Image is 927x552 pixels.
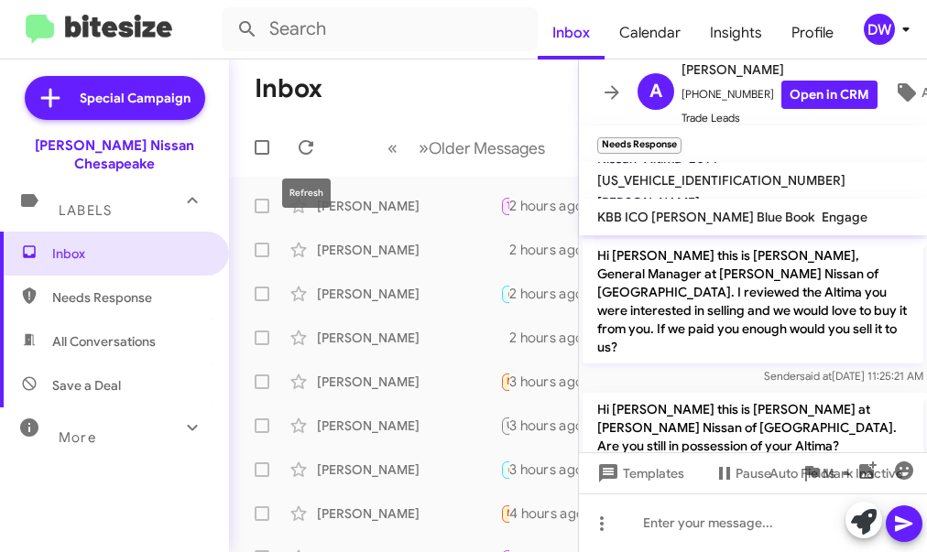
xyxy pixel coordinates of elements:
button: Templates [579,457,699,490]
button: Previous [376,129,409,167]
a: Inbox [538,6,605,60]
div: 3 hours ago [509,417,598,435]
div: [PERSON_NAME] [317,285,500,303]
button: Auto Fields [755,457,872,490]
span: Inbox [52,244,208,263]
div: Too late [500,503,509,524]
span: said at [800,369,832,383]
span: Auto Fields [769,457,857,490]
h1: Inbox [255,74,322,103]
div: [PERSON_NAME] [317,197,500,215]
div: 2 hours ago [509,241,598,259]
span: Sender [DATE] 11:25:21 AM [764,369,923,383]
div: Perfect we are open from 9am-7pm [DATE] [500,283,509,304]
span: » [419,136,429,159]
span: Try Pausing [507,200,560,211]
span: Needs Response [507,375,584,387]
div: [PERSON_NAME] [317,329,500,347]
span: 🔥 Hot [507,287,538,299]
a: Calendar [605,6,695,60]
span: [US_VEHICLE_IDENTIFICATION_NUMBER] [597,172,845,189]
a: Special Campaign [25,76,205,120]
div: DW [864,14,895,45]
div: May I ask why ? [500,195,509,216]
span: [PERSON_NAME] [597,194,700,211]
span: 🔥 Hot [507,463,538,475]
span: Trade Leads [682,109,878,127]
span: [PHONE_NUMBER] [682,81,878,109]
button: Next [408,129,556,167]
button: Pause [699,457,786,490]
div: No thank you [500,459,509,480]
span: KBB ICO [PERSON_NAME] Blue Book [597,209,814,225]
span: More [59,429,96,446]
div: [PERSON_NAME] [317,504,500,523]
p: Hi [PERSON_NAME] this is [PERSON_NAME] at [PERSON_NAME] Nissan of [GEOGRAPHIC_DATA]. Are you stil... [583,393,923,536]
div: Now [500,415,509,436]
span: All Conversations [52,332,156,351]
div: 2 hours ago [509,285,598,303]
div: 2 hours ago [509,197,598,215]
div: [PERSON_NAME] [317,417,500,435]
span: Special Campaign [80,89,191,107]
div: [PERSON_NAME] [317,460,500,479]
p: Hi [PERSON_NAME] this is [PERSON_NAME], General Manager at [PERSON_NAME] Nissan of [GEOGRAPHIC_DA... [583,239,923,363]
span: Needs Response [507,507,584,519]
div: No problem, thank you for letting us know. [500,329,509,347]
span: Needs Response [52,288,208,307]
div: 4 hours ago [509,504,599,523]
span: Engage [822,209,867,225]
span: A [649,77,662,106]
div: 3 hours ago [509,373,598,391]
div: I do not have it [500,371,509,392]
a: Open in CRM [781,81,878,109]
span: [PERSON_NAME] [682,59,878,81]
a: Profile [777,6,848,60]
span: Unpaused [507,419,554,431]
span: Save a Deal [52,376,121,395]
span: Older Messages [429,138,545,158]
span: Templates [594,457,684,490]
button: DW [848,14,907,45]
div: [PERSON_NAME] [317,241,500,259]
span: « [387,136,398,159]
div: Refresh [282,179,331,208]
nav: Page navigation example [377,129,556,167]
div: [PERSON_NAME] [317,373,500,391]
div: 2 hours ago [509,329,598,347]
div: 3 hours ago [509,460,598,479]
small: Needs Response [597,137,682,154]
span: Labels [59,202,112,219]
div: Would you like to bring it in to see what it will be without the repairs ? [500,241,509,259]
input: Search [222,7,538,51]
a: Insights [695,6,777,60]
